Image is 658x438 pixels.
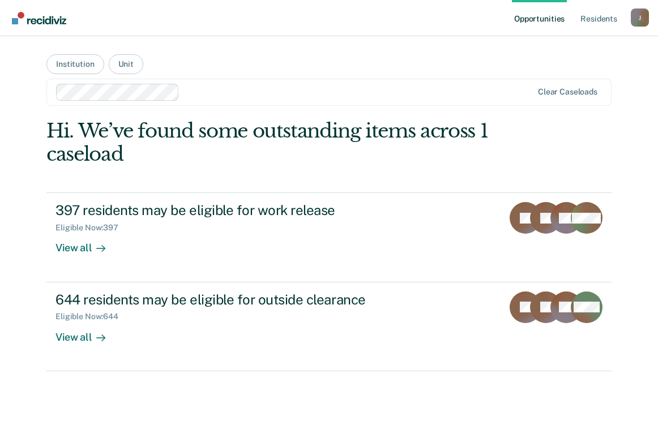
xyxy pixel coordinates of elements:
[46,119,498,166] div: Hi. We’ve found some outstanding items across 1 caseload
[631,8,649,27] div: J
[46,192,612,282] a: 397 residents may be eligible for work releaseEligible Now:397View all
[55,202,453,218] div: 397 residents may be eligible for work release
[538,87,597,97] div: Clear caseloads
[55,321,119,343] div: View all
[55,223,127,233] div: Eligible Now : 397
[55,291,453,308] div: 644 residents may be eligible for outside clearance
[46,282,612,371] a: 644 residents may be eligible for outside clearanceEligible Now:644View all
[55,233,119,255] div: View all
[631,8,649,27] button: Profile dropdown button
[109,54,143,74] button: Unit
[46,54,104,74] button: Institution
[55,312,127,321] div: Eligible Now : 644
[12,12,66,24] img: Recidiviz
